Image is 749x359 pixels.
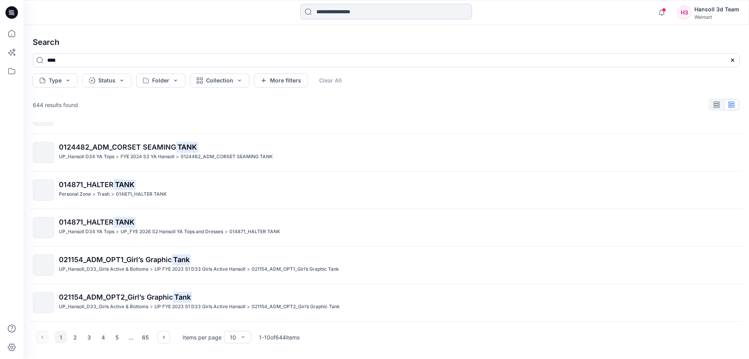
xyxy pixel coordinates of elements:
button: Collection [190,73,249,88]
mark: Tank [172,254,191,265]
p: 014871_HALTER TANK [116,190,167,198]
mark: Tank [173,291,192,302]
p: > [225,228,228,236]
p: 644 results found [33,101,78,109]
div: Hansoll 3d Team [694,5,739,14]
p: UP_FYE 2026 S2 Hansoll YA Tops and Dresses [121,228,223,236]
button: Status [82,73,131,88]
span: 014871_HALTER [59,180,114,189]
p: 1 - 10 of 644 items [259,333,300,341]
p: Personal Zone [59,190,91,198]
mark: TANK [176,141,198,152]
span: 0124482_ADM_CORSET SEAMING [59,143,176,151]
p: > [111,190,114,198]
p: 021154_ADM_OPT1_Girl’s Graphic Tank [252,265,339,273]
p: UP_Hansoll_D33_Girls Active & Bottoms [59,303,148,311]
div: 10 [230,333,236,341]
p: UP_Hansoll D34 YA Tops [59,228,114,236]
p: 014871_HALTER TANK [229,228,280,236]
span: 014871_HALTER [59,218,114,226]
button: 5 [111,331,123,343]
p: 0124482_ADM_CORSET SEAMING TANK [181,153,273,161]
p: UP_Hansoll D34 YA Tops [59,153,114,161]
button: 3 [83,331,95,343]
mark: TANK [114,216,136,227]
a: 021154_ADM_OPT1_Girl’s GraphicTankUP_Hansoll_D33_Girls Active & Bottoms>UP FYE 2023 S1 D33 Girls ... [28,250,744,280]
p: > [150,265,153,273]
div: Walmart [694,14,739,20]
span: 021154_ADM_OPT2_Girl’s Graphic [59,293,173,301]
div: H3 [677,5,691,20]
mark: TANK [114,179,136,190]
button: 4 [97,331,109,343]
button: Type [33,73,78,88]
p: > [247,265,250,273]
a: 014871_HALTERTANKUP_Hansoll D34 YA Tops>UP_FYE 2026 S2 Hansoll YA Tops and Dresses>014871_HALTER ... [28,212,744,243]
p: > [150,303,153,311]
button: 1 [55,331,67,343]
h4: Search [27,31,746,53]
p: UP_Hansoll_D33_Girls Active & Bottoms [59,265,148,273]
p: > [176,153,179,161]
button: Folder [136,73,185,88]
p: > [116,228,119,236]
p: Items per page [183,333,222,341]
span: 021154_ADM_OPT1_Girl’s Graphic [59,255,172,264]
p: 021154_ADM_OPT2_Girl’s Graphic Tank [252,303,340,311]
div: ... [125,331,137,343]
p: > [116,153,119,161]
p: FYE 2024 S3 YA Hansoll [121,153,174,161]
p: UP FYE 2023 S1 D33 Girls Active Hansoll [154,303,245,311]
button: 65 [139,331,151,343]
a: 014871_HALTERTANKPersonal Zone>Trash>014871_HALTER TANK [28,175,744,205]
p: Trash [97,190,110,198]
p: UP FYE 2023 S1 D33 Girls Active Hansoll [154,265,245,273]
a: 0124482_ADM_CORSET SEAMINGTANKUP_Hansoll D34 YA Tops>FYE 2024 S3 YA Hansoll>0124482_ADM_CORSET SE... [28,137,744,168]
p: > [247,303,250,311]
button: More filters [254,73,308,88]
button: 2 [69,331,81,343]
a: 021154_ADM_OPT2_Girl’s GraphicTankUP_Hansoll_D33_Girls Active & Bottoms>UP FYE 2023 S1 D33 Girls ... [28,287,744,318]
p: > [92,190,96,198]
